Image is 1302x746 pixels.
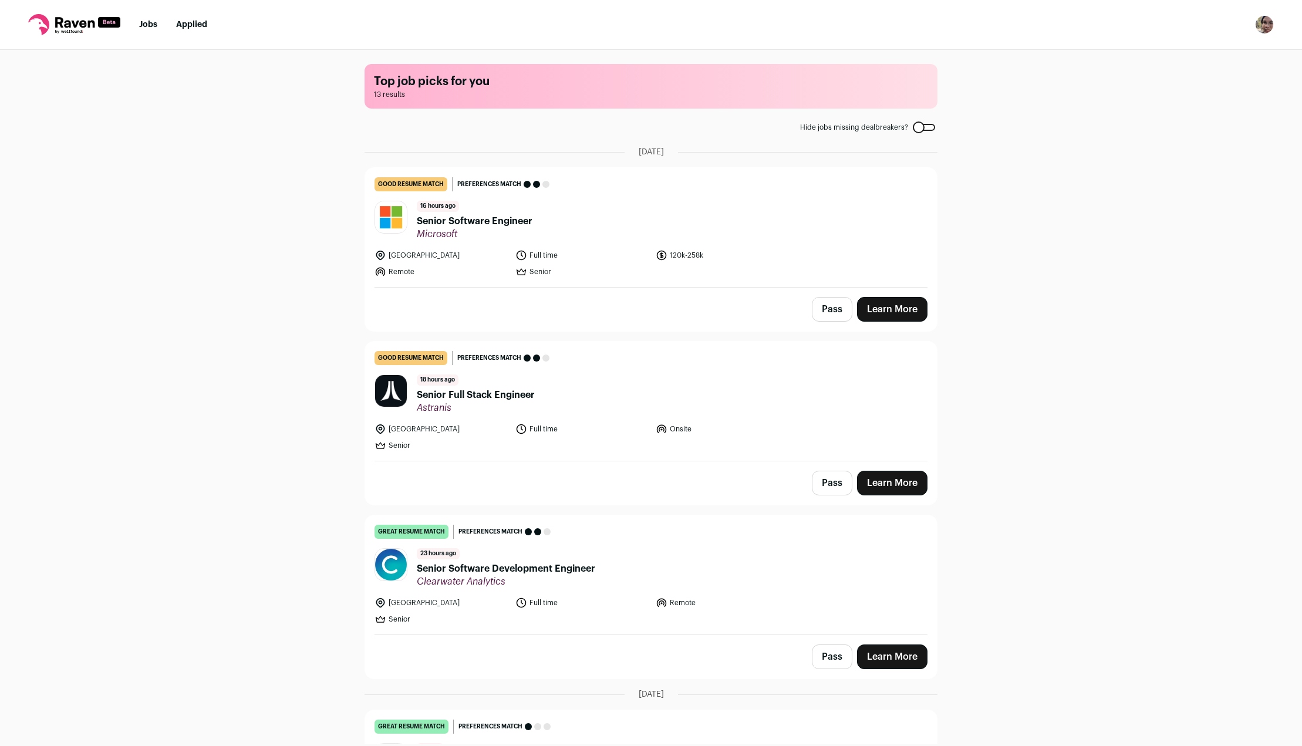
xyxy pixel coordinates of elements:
a: Learn More [857,644,927,669]
a: good resume match Preferences match 18 hours ago Senior Full Stack Engineer Astranis [GEOGRAPHIC_... [365,342,937,461]
div: great resume match [375,525,448,539]
a: Learn More [857,297,927,322]
li: Senior [375,613,508,625]
a: Applied [176,21,207,29]
span: [DATE] [639,688,664,700]
a: good resume match Preferences match 16 hours ago Senior Software Engineer Microsoft [GEOGRAPHIC_D... [365,168,937,287]
span: Senior Software Engineer [417,214,532,228]
span: 23 hours ago [417,548,460,559]
li: Onsite [656,423,790,435]
div: good resume match [375,351,447,365]
span: Senior Software Development Engineer [417,562,595,576]
button: Pass [812,297,852,322]
span: Microsoft [417,228,532,240]
h1: Top job picks for you [374,73,928,90]
span: 18 hours ago [417,374,458,386]
li: Senior [515,266,649,278]
li: Full time [515,597,649,609]
li: [GEOGRAPHIC_DATA] [375,423,508,435]
li: Full time [515,249,649,261]
img: 6a04baddfe06890a3c179f8685e1d70868bd2c047d3df4c9c21bebf356a4fdef [375,549,407,580]
li: [GEOGRAPHIC_DATA] [375,249,508,261]
span: Astranis [417,402,535,414]
img: c786a7b10b07920eb52778d94b98952337776963b9c08eb22d98bc7b89d269e4.jpg [375,201,407,233]
img: 12985765-medium_jpg [1255,15,1274,34]
span: 13 results [374,90,928,99]
li: Remote [656,597,790,609]
span: Senior Full Stack Engineer [417,388,535,402]
span: Preferences match [457,352,521,364]
span: Preferences match [458,721,522,733]
span: Clearwater Analytics [417,576,595,588]
div: good resume match [375,177,447,191]
a: great resume match Preferences match 23 hours ago Senior Software Development Engineer Clearwater... [365,515,937,634]
button: Open dropdown [1255,15,1274,34]
li: Senior [375,440,508,451]
a: Jobs [139,21,157,29]
img: 68dba3bc9081990c846d57715f42b135dbd5ff374773d5804bb4299eade37f18.jpg [375,375,407,407]
span: [DATE] [639,146,664,158]
button: Pass [812,644,852,669]
li: 120k-258k [656,249,790,261]
a: Learn More [857,471,927,495]
span: Preferences match [457,178,521,190]
span: 16 hours ago [417,201,459,212]
button: Pass [812,471,852,495]
li: [GEOGRAPHIC_DATA] [375,597,508,609]
li: Full time [515,423,649,435]
li: Remote [375,266,508,278]
div: great resume match [375,720,448,734]
span: Preferences match [458,526,522,538]
span: Hide jobs missing dealbreakers? [800,123,908,132]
